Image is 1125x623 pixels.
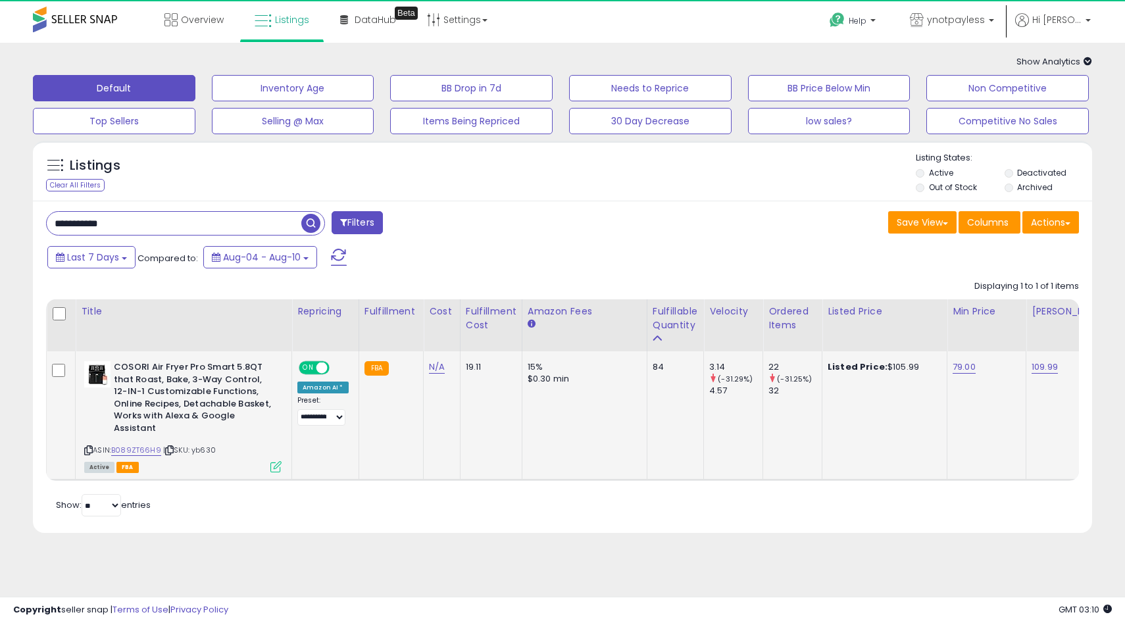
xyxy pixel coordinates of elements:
[1016,55,1092,68] span: Show Analytics
[888,211,957,234] button: Save View
[223,251,301,264] span: Aug-04 - Aug-10
[114,361,274,437] b: COSORI Air Fryer Pro Smart 5.8QT that Roast, Bake, 3-Way Control, 12-IN-1 Customizable Functions,...
[332,211,383,234] button: Filters
[953,305,1020,318] div: Min Price
[84,462,114,473] span: All listings currently available for purchase on Amazon
[926,108,1089,134] button: Competitive No Sales
[297,396,349,426] div: Preset:
[653,361,693,373] div: 84
[429,361,445,374] a: N/A
[569,108,732,134] button: 30 Day Decrease
[203,246,317,268] button: Aug-04 - Aug-10
[390,75,553,101] button: BB Drop in 7d
[181,13,224,26] span: Overview
[1032,305,1110,318] div: [PERSON_NAME]
[328,362,349,374] span: OFF
[929,182,977,193] label: Out of Stock
[46,179,105,191] div: Clear All Filters
[748,75,911,101] button: BB Price Below Min
[67,251,119,264] span: Last 7 Days
[953,361,976,374] a: 79.00
[70,157,120,175] h5: Listings
[967,216,1009,229] span: Columns
[1032,13,1082,26] span: Hi [PERSON_NAME]
[748,108,911,134] button: low sales?
[47,246,136,268] button: Last 7 Days
[1032,361,1058,374] a: 109.99
[819,2,889,43] a: Help
[1022,211,1079,234] button: Actions
[275,13,309,26] span: Listings
[1015,13,1091,43] a: Hi [PERSON_NAME]
[163,445,216,455] span: | SKU: yb630
[390,108,553,134] button: Items Being Repriced
[709,305,757,318] div: Velocity
[364,361,389,376] small: FBA
[926,75,1089,101] button: Non Competitive
[297,382,349,393] div: Amazon AI *
[829,12,845,28] i: Get Help
[212,108,374,134] button: Selling @ Max
[653,305,698,332] div: Fulfillable Quantity
[297,305,353,318] div: Repricing
[777,374,812,384] small: (-31.25%)
[916,152,1091,164] p: Listing States:
[300,362,316,374] span: ON
[828,361,937,373] div: $105.99
[929,167,953,178] label: Active
[212,75,374,101] button: Inventory Age
[56,499,151,511] span: Show: entries
[466,305,516,332] div: Fulfillment Cost
[768,385,822,397] div: 32
[959,211,1020,234] button: Columns
[1017,167,1066,178] label: Deactivated
[528,305,641,318] div: Amazon Fees
[528,373,637,385] div: $0.30 min
[768,305,816,332] div: Ordered Items
[33,75,195,101] button: Default
[364,305,418,318] div: Fulfillment
[974,280,1079,293] div: Displaying 1 to 1 of 1 items
[849,15,866,26] span: Help
[709,385,762,397] div: 4.57
[1017,182,1053,193] label: Archived
[709,361,762,373] div: 3.14
[111,445,161,456] a: B089ZT66H9
[81,305,286,318] div: Title
[466,361,512,373] div: 19.11
[116,462,139,473] span: FBA
[528,318,536,330] small: Amazon Fees.
[137,252,198,264] span: Compared to:
[569,75,732,101] button: Needs to Reprice
[828,305,941,318] div: Listed Price
[84,361,111,387] img: 41cjUnZlkdL._SL40_.jpg
[84,361,282,471] div: ASIN:
[828,361,888,373] b: Listed Price:
[429,305,455,318] div: Cost
[395,7,418,20] div: Tooltip anchor
[528,361,637,373] div: 15%
[33,108,195,134] button: Top Sellers
[718,374,753,384] small: (-31.29%)
[355,13,396,26] span: DataHub
[927,13,985,26] span: ynotpayless
[768,361,822,373] div: 22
